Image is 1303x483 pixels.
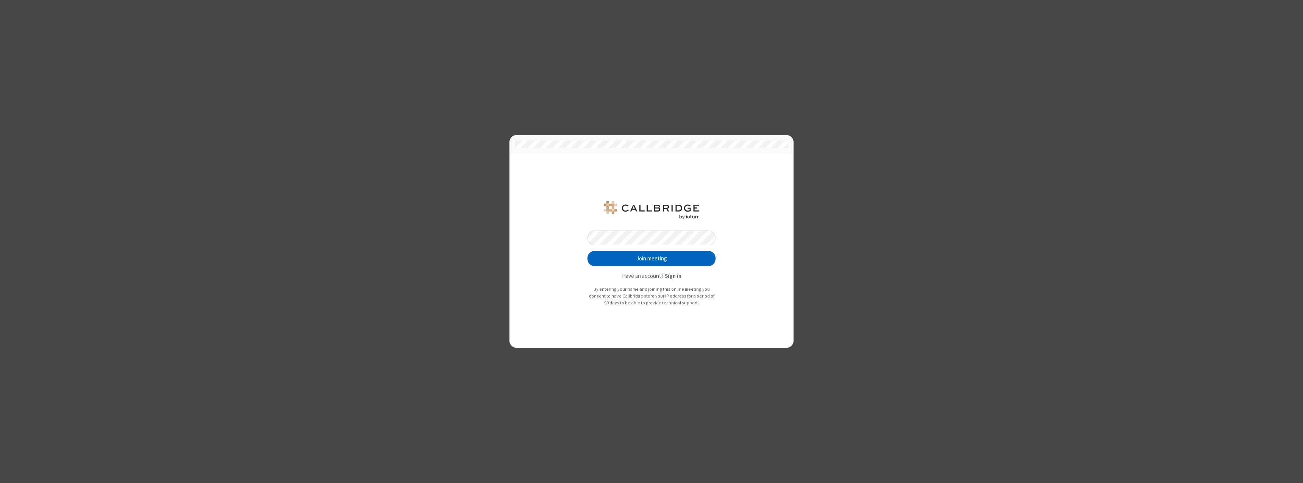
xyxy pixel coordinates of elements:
[665,272,681,280] button: Sign in
[665,272,681,279] strong: Sign in
[587,286,716,306] p: By entering your name and joining this online meeting you consent to have Callbridge store your I...
[602,201,701,219] img: QA Selenium DO NOT DELETE OR CHANGE
[587,251,716,266] button: Join meeting
[587,272,716,280] p: Have an account?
